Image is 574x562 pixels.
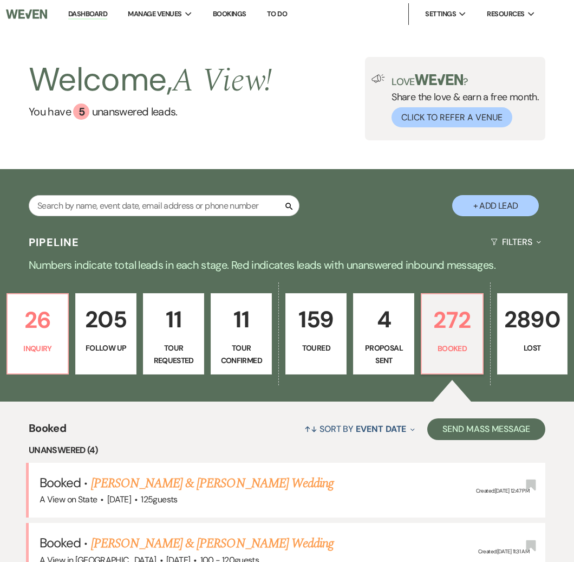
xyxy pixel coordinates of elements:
a: 2890Lost [497,293,568,374]
span: [DATE] [107,494,131,505]
a: 26Inquiry [6,293,69,374]
img: weven-logo-green.svg [415,74,463,85]
span: Manage Venues [128,9,181,20]
span: Booked [40,474,81,491]
button: Send Mass Message [427,418,545,440]
p: 205 [82,301,129,338]
p: Inquiry [14,343,61,354]
span: Event Date [356,423,406,435]
p: 11 [218,301,265,338]
button: Sort By Event Date [300,415,419,443]
p: 4 [360,301,407,338]
a: 272Booked [421,293,483,374]
button: Click to Refer a Venue [392,107,512,127]
input: Search by name, event date, email address or phone number [29,195,299,216]
p: 26 [14,302,61,338]
a: 11Tour Requested [143,293,204,374]
a: 4Proposal Sent [353,293,414,374]
p: Lost [504,342,560,354]
p: Booked [428,343,475,354]
span: A View ! [172,56,272,106]
p: Tour Confirmed [218,342,265,366]
p: 11 [150,301,197,338]
h3: Pipeline [29,235,80,250]
p: 272 [428,302,475,338]
span: Created: [DATE] 12:47 PM [476,488,529,495]
span: Settings [425,9,456,20]
div: Share the love & earn a free month. [385,74,539,127]
span: 125 guests [141,494,177,505]
h2: Welcome, [29,57,272,104]
p: 159 [292,301,340,338]
img: loud-speaker-illustration.svg [371,74,385,83]
span: Created: [DATE] 11:31 AM [478,548,529,555]
span: A View on State [40,494,97,505]
a: 205Follow Up [75,293,136,374]
a: You have 5 unanswered leads. [29,104,272,120]
a: Bookings [213,9,246,18]
a: 159Toured [285,293,347,374]
img: Weven Logo [6,3,47,25]
p: Proposal Sent [360,342,407,366]
p: Toured [292,342,340,354]
p: Follow Up [82,342,129,354]
button: + Add Lead [452,195,539,216]
a: [PERSON_NAME] & [PERSON_NAME] Wedding [91,534,334,553]
span: ↑↓ [304,423,317,435]
span: Booked [40,534,81,551]
a: Dashboard [68,9,107,20]
button: Filters [486,228,545,256]
div: 5 [73,104,89,120]
p: Tour Requested [150,342,197,366]
a: To Do [267,9,287,18]
a: [PERSON_NAME] & [PERSON_NAME] Wedding [91,474,334,493]
p: 2890 [504,301,560,338]
a: 11Tour Confirmed [211,293,272,374]
span: Booked [29,420,66,443]
li: Unanswered (4) [29,443,545,457]
p: Love ? [392,74,539,87]
span: Resources [487,9,524,20]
